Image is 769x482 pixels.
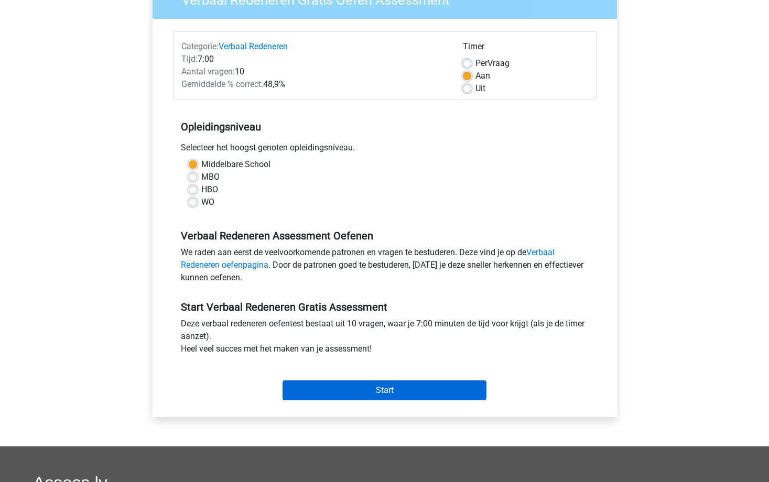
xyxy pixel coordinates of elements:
[174,65,455,78] div: 10
[201,183,218,196] label: HBO
[475,70,490,82] label: Aan
[173,141,597,158] div: Selecteer het hoogst genoten opleidingsniveau.
[181,229,589,242] h5: Verbaal Redeneren Assessment Oefenen
[181,301,589,313] h5: Start Verbaal Redeneren Gratis Assessment
[174,53,455,65] div: 7:00
[201,196,214,209] label: WO
[219,41,288,51] a: Verbaal Redeneren
[181,79,263,89] span: Gemiddelde % correct:
[181,54,198,64] span: Tijd:
[475,82,485,95] label: Uit
[181,41,219,51] span: Categorie:
[475,58,488,68] span: Per
[201,171,220,183] label: MBO
[463,40,588,57] div: Timer
[201,158,270,171] label: Middelbare School
[181,67,235,76] span: Aantal vragen:
[475,57,510,70] label: Vraag
[173,317,597,359] div: Deze verbaal redeneren oefentest bestaat uit 10 vragen, waar je 7:00 minuten de tijd voor krijgt ...
[283,380,486,400] input: Start
[173,246,597,288] div: We raden aan eerst de veelvoorkomende patronen en vragen te bestuderen. Deze vind je op de . Door...
[181,116,589,137] h5: Opleidingsniveau
[174,78,455,91] div: 48,9%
